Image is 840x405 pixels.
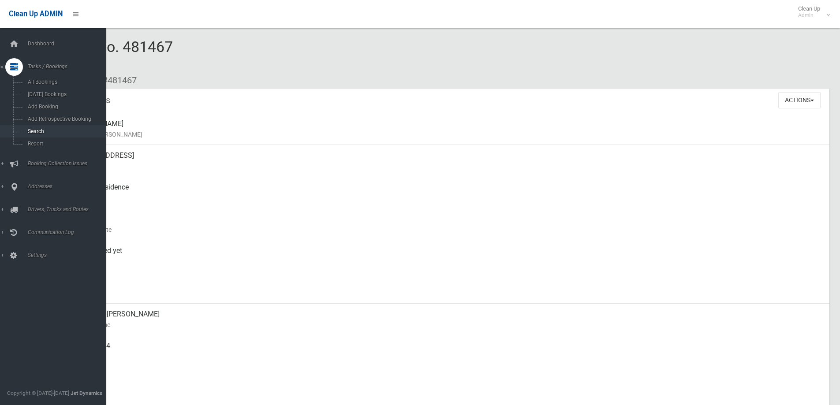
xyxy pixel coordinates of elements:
span: Booking No. 481467 [39,38,173,72]
small: Mobile [71,351,822,362]
small: Contact Name [71,320,822,330]
span: Add Booking [25,104,105,110]
small: Zone [71,288,822,298]
button: Actions [778,92,821,108]
li: #481467 [96,72,137,89]
div: Not collected yet [71,240,822,272]
small: Name of [PERSON_NAME] [71,129,822,140]
span: Tasks / Bookings [25,63,112,70]
span: Clean Up [794,5,829,19]
span: Clean Up ADMIN [9,10,63,18]
div: [STREET_ADDRESS] [71,145,822,177]
div: [DATE] [71,272,822,304]
small: Admin [798,12,820,19]
small: Address [71,161,822,171]
small: Landline [71,383,822,394]
span: Drivers, Trucks and Routes [25,206,112,212]
div: 0431711844 [71,335,822,367]
small: Pickup Point [71,193,822,203]
span: [DATE] Bookings [25,91,105,97]
span: Dashboard [25,41,112,47]
div: [PERSON_NAME] [71,113,822,145]
span: Settings [25,252,112,258]
span: Booking Collection Issues [25,160,112,167]
span: Copyright © [DATE]-[DATE] [7,390,69,396]
span: All Bookings [25,79,105,85]
span: Communication Log [25,229,112,235]
span: Report [25,141,105,147]
small: Collected At [71,256,822,267]
div: None given [71,367,822,399]
div: [DATE] [71,208,822,240]
div: [US_STATE][PERSON_NAME] [71,304,822,335]
span: Add Retrospective Booking [25,116,105,122]
small: Collection Date [71,224,822,235]
span: Addresses [25,183,112,189]
div: Front of Residence [71,177,822,208]
span: Search [25,128,105,134]
strong: Jet Dynamics [71,390,102,396]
